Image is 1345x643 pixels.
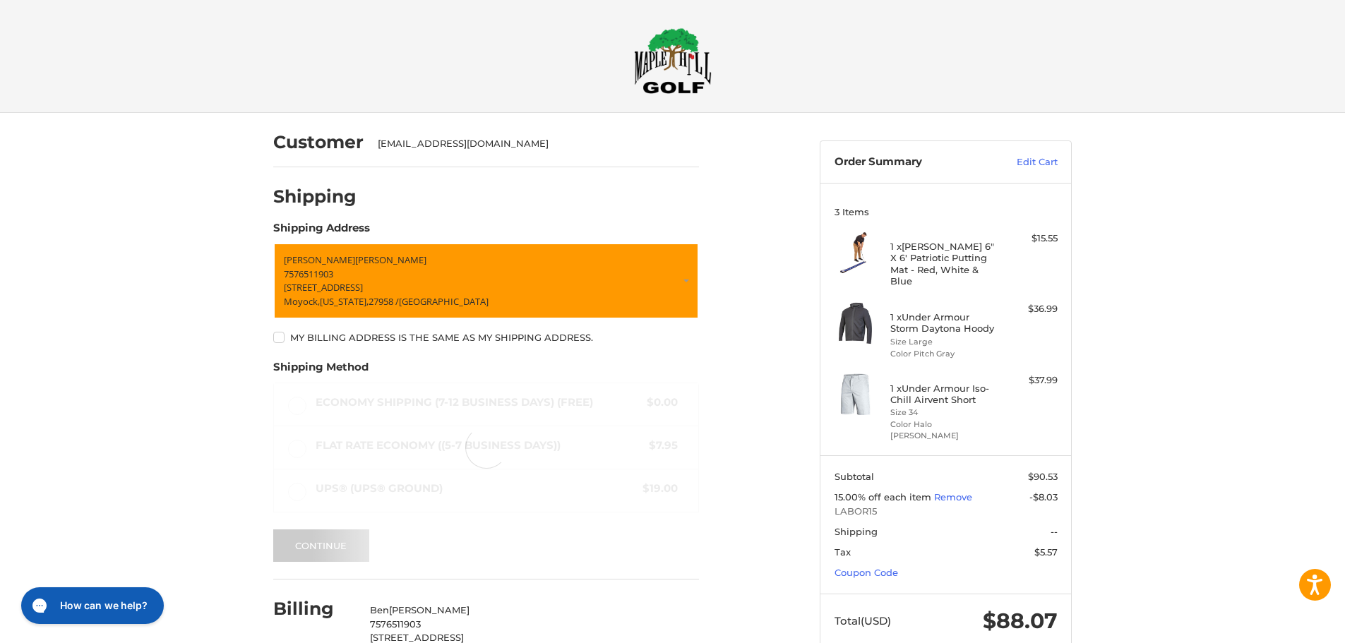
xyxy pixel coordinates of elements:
[890,241,998,287] h4: 1 x [PERSON_NAME] 6" X 6' Patriotic Putting Mat - Red, White & Blue
[1002,302,1058,316] div: $36.99
[1002,232,1058,246] div: $15.55
[370,632,464,643] span: [STREET_ADDRESS]
[355,253,426,266] span: [PERSON_NAME]
[284,281,363,294] span: [STREET_ADDRESS]
[1034,546,1058,558] span: $5.57
[399,295,489,308] span: [GEOGRAPHIC_DATA]
[890,348,998,360] li: Color Pitch Gray
[890,419,998,442] li: Color Halo [PERSON_NAME]
[1002,373,1058,387] div: $37.99
[934,491,972,503] a: Remove
[284,268,333,280] span: 7576511903
[983,608,1058,634] span: $88.07
[835,614,891,627] span: Total (USD)
[835,567,898,578] a: Coupon Code
[835,546,851,558] span: Tax
[1229,605,1345,643] iframe: Google Customer Reviews
[835,155,986,169] h3: Order Summary
[1028,471,1058,482] span: $90.53
[835,505,1058,519] span: LABOR15
[273,359,369,382] legend: Shipping Method
[370,604,389,615] span: Ben
[890,336,998,348] li: Size Large
[273,332,699,343] label: My billing address is the same as my shipping address.
[1051,526,1058,537] span: --
[1029,491,1058,503] span: -$8.03
[273,598,356,620] h2: Billing
[835,491,934,503] span: 15.00% off each item
[273,243,699,319] a: Enter or select a different address
[389,604,470,615] span: [PERSON_NAME]
[890,311,998,335] h4: 1 x Under Armour Storm Daytona Hoody
[378,137,686,151] div: [EMAIL_ADDRESS][DOMAIN_NAME]
[273,131,364,153] h2: Customer
[634,28,712,94] img: Maple Hill Golf
[890,383,998,406] h4: 1 x Under Armour Iso-Chill Airvent Short
[284,295,320,308] span: Moyock,
[273,220,370,243] legend: Shipping Address
[835,206,1058,217] h3: 3 Items
[14,582,168,629] iframe: Gorgias live chat messenger
[986,155,1058,169] a: Edit Cart
[835,471,874,482] span: Subtotal
[835,526,878,537] span: Shipping
[370,618,421,630] span: 7576511903
[320,295,369,308] span: [US_STATE],
[284,253,355,266] span: [PERSON_NAME]
[273,186,357,208] h2: Shipping
[890,407,998,419] li: Size 34
[369,295,399,308] span: 27958 /
[273,529,369,562] button: Continue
